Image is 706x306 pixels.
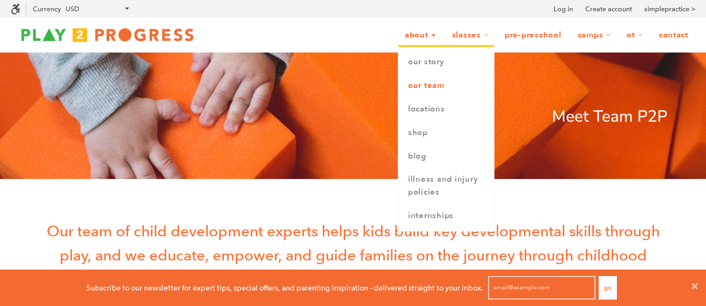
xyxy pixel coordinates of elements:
[398,25,443,46] a: About
[39,104,667,130] p: Meet Team P2P
[33,5,61,13] label: Currency
[585,4,632,14] a: Create account
[398,204,494,228] a: Internships
[554,4,573,14] a: Log in
[398,74,494,98] a: Our Team
[398,145,494,168] a: Blog
[445,25,496,46] a: Classes
[86,282,483,294] p: Subscribe to our newsletter for expert tips, special offers, and parenting inspiration - delivere...
[11,24,204,46] img: Play2Progress logo
[571,25,618,46] a: Camps
[488,276,595,300] input: email@example.com
[644,4,695,14] a: simplepractice >
[398,168,494,204] a: Illness and Injury Policies
[620,25,650,46] a: OT
[39,219,667,267] p: Our team of child development experts helps kids build key developmental skills through play, and...
[398,98,494,121] a: Locations
[398,50,494,74] a: Our Story
[498,25,569,46] a: Pre-Preschool
[652,25,695,46] a: Contact
[398,121,494,145] a: Shop
[599,276,617,300] button: Go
